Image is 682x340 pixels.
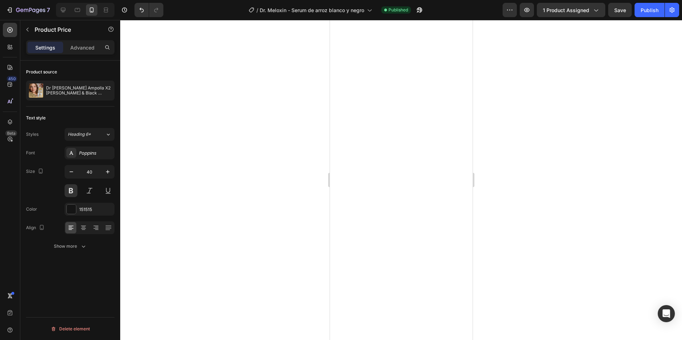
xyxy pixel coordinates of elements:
[330,20,473,340] iframe: Design area
[134,3,163,17] div: Undo/Redo
[614,7,626,13] span: Save
[388,7,408,13] span: Published
[26,206,37,212] div: Color
[26,240,114,253] button: Show more
[26,150,35,156] div: Font
[658,305,675,322] div: Open Intercom Messenger
[26,69,57,75] div: Product source
[608,3,632,17] button: Save
[51,325,90,333] div: Delete element
[537,3,605,17] button: 1 product assigned
[635,3,665,17] button: Publish
[7,76,17,82] div: 450
[35,25,95,34] p: Product Price
[70,44,95,51] p: Advanced
[47,6,50,14] p: 7
[641,6,658,14] div: Publish
[26,323,114,335] button: Delete element
[256,6,258,14] span: /
[65,128,114,141] button: Heading 6*
[260,6,364,14] span: Dr. Meloxin - Serum de arroz blanco y negro
[46,86,112,96] p: Dr [PERSON_NAME] Ampolla X2 [PERSON_NAME] & Black [PERSON_NAME] 30ml
[79,206,113,213] div: 151515
[68,131,91,138] span: Heading 6*
[26,131,39,138] div: Styles
[26,115,46,121] div: Text style
[35,44,55,51] p: Settings
[79,150,113,156] div: Poppins
[26,167,45,176] div: Size
[3,3,53,17] button: 7
[543,6,589,14] span: 1 product assigned
[5,130,17,136] div: Beta
[54,243,87,250] div: Show more
[26,223,46,233] div: Align
[29,83,43,98] img: product feature img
